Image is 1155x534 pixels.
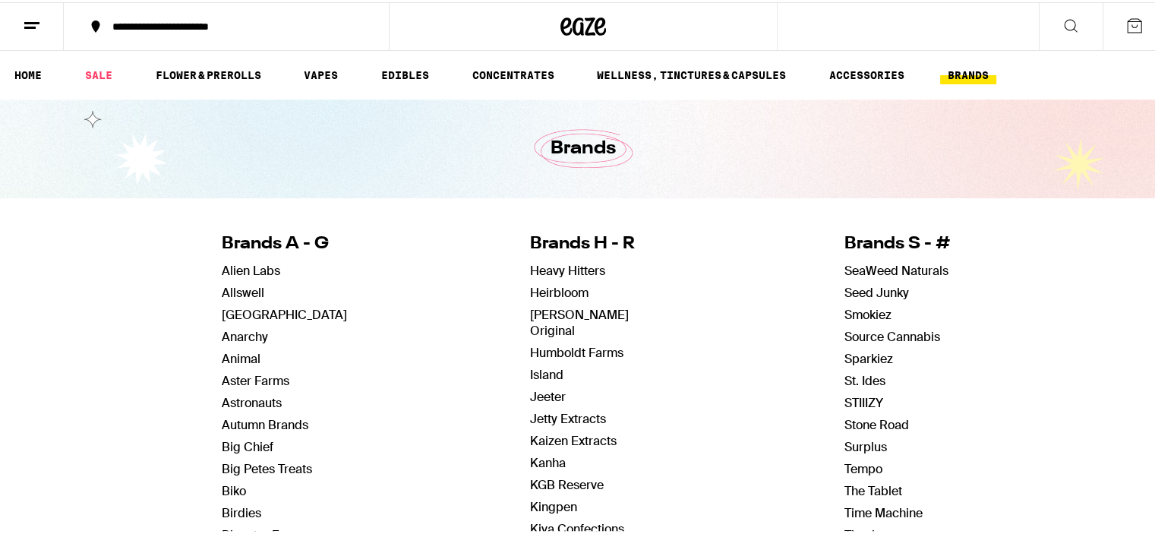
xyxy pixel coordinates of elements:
[222,327,268,343] a: Anarchy
[844,230,951,254] h4: Brands S - #
[530,387,566,403] a: Jeeter
[222,459,312,475] a: Big Petes Treats
[844,503,923,519] a: Time Machine
[589,64,794,82] a: WELLNESS, TINCTURES & CAPSULES
[530,283,589,299] a: Heirbloom
[296,64,346,82] a: VAPES
[465,64,562,82] a: CONCENTRATES
[844,327,940,343] a: Source Cannabis
[222,230,347,254] h4: Brands A - G
[530,305,629,337] a: [PERSON_NAME] Original
[530,261,605,276] a: Heavy Hitters
[530,475,604,491] a: KGB Reserve
[222,349,260,365] a: Animal
[844,415,909,431] a: Stone Road
[222,261,280,276] a: Alien Labs
[530,431,617,447] a: Kaizen Extracts
[530,230,661,254] h4: Brands H - R
[530,409,606,425] a: Jetty Extracts
[374,64,437,82] a: EDIBLES
[844,305,891,321] a: Smokiez
[222,393,282,409] a: Astronauts
[844,261,948,276] a: SeaWeed Naturals
[844,283,909,299] a: Seed Junky
[844,459,882,475] a: Tempo
[148,64,269,82] a: FLOWER & PREROLLS
[551,134,616,160] h1: Brands
[7,64,49,82] a: HOME
[222,305,347,321] a: [GEOGRAPHIC_DATA]
[822,64,912,82] a: ACCESSORIES
[844,481,902,497] a: The Tablet
[77,64,120,82] a: SALE
[222,371,289,387] a: Aster Farms
[530,343,623,359] a: Humboldt Farms
[844,371,885,387] a: St. Ides
[222,283,264,299] a: Allswell
[940,64,996,82] button: BRANDS
[844,437,887,453] a: Surplus
[34,11,65,24] span: Help
[844,349,893,365] a: Sparkiez
[530,497,577,513] a: Kingpen
[222,481,246,497] a: Biko
[844,393,883,409] a: STIIIZY
[530,453,566,469] a: Kanha
[222,437,273,453] a: Big Chief
[530,365,563,381] a: Island
[222,415,308,431] a: Autumn Brands
[222,503,261,519] a: Birdies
